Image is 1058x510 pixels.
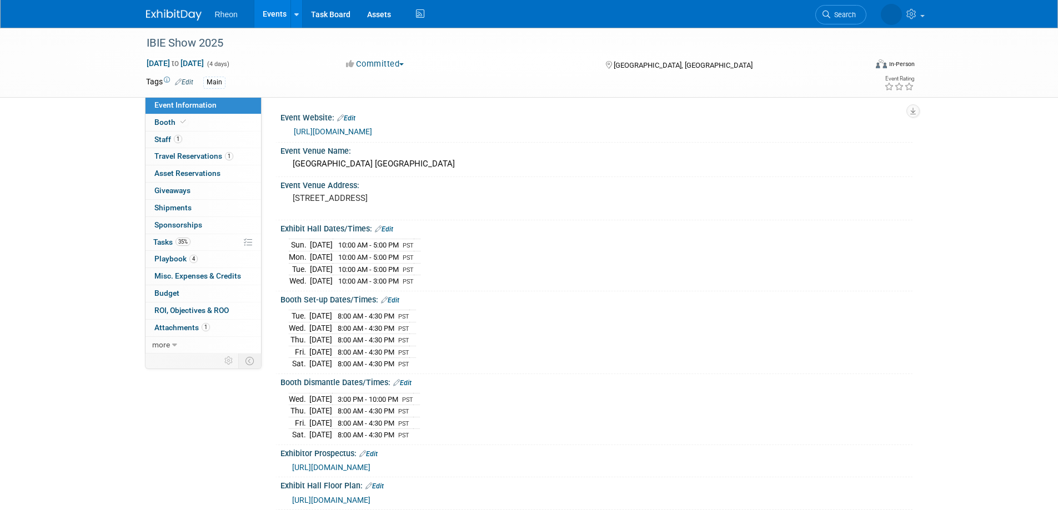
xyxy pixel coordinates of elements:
[338,253,399,261] span: 10:00 AM - 5:00 PM
[154,169,220,178] span: Asset Reservations
[146,302,261,319] a: ROI, Objectives & ROO
[338,277,399,285] span: 10:00 AM - 3:00 PM
[398,361,409,368] span: PST
[338,360,394,368] span: 8:00 AM - 4:30 PM
[338,431,394,439] span: 8:00 AM - 4:30 PM
[310,275,333,287] td: [DATE]
[146,337,261,354] a: more
[403,266,414,274] span: PST
[338,395,398,403] span: 3:00 PM - 10:00 PM
[398,408,409,415] span: PST
[280,143,912,156] div: Event Venue Name:
[154,306,229,315] span: ROI, Objectives & ROO
[884,76,914,82] div: Event Rating
[289,322,309,334] td: Wed.
[206,60,229,68] span: (4 days)
[293,193,531,203] pre: [STREET_ADDRESS]
[215,10,238,19] span: Rheon
[309,310,332,322] td: [DATE]
[280,220,912,235] div: Exhibit Hall Dates/Times:
[154,203,192,212] span: Shipments
[292,496,370,504] a: [URL][DOMAIN_NAME]
[309,334,332,346] td: [DATE]
[289,417,309,429] td: Fri.
[170,59,180,68] span: to
[338,312,394,320] span: 8:00 AM - 4:30 PM
[146,285,261,302] a: Budget
[402,396,413,403] span: PST
[309,358,332,370] td: [DATE]
[146,217,261,234] a: Sponsorships
[289,239,310,251] td: Sun.
[398,313,409,320] span: PST
[146,76,193,89] td: Tags
[203,77,225,88] div: Main
[338,419,394,427] span: 8:00 AM - 4:30 PM
[146,132,261,148] a: Staff1
[280,445,912,459] div: Exhibitor Prospectus:
[154,254,198,263] span: Playbook
[280,477,912,492] div: Exhibit Hall Floor Plan:
[146,97,261,114] a: Event Information
[403,254,414,261] span: PST
[310,239,333,251] td: [DATE]
[338,348,394,356] span: 8:00 AM - 4:30 PM
[338,324,394,332] span: 8:00 AM - 4:30 PM
[154,186,190,195] span: Giveaways
[375,225,393,233] a: Edit
[180,119,186,125] i: Booth reservation complete
[154,118,188,127] span: Booth
[289,334,309,346] td: Thu.
[338,407,394,415] span: 8:00 AM - 4:30 PM
[381,296,399,304] a: Edit
[337,114,355,122] a: Edit
[289,346,309,358] td: Fri.
[146,114,261,131] a: Booth
[342,58,408,70] button: Committed
[289,275,310,287] td: Wed.
[289,358,309,370] td: Sat.
[146,234,261,251] a: Tasks35%
[154,323,210,332] span: Attachments
[146,320,261,336] a: Attachments1
[152,340,170,349] span: more
[309,393,332,405] td: [DATE]
[398,325,409,332] span: PST
[815,5,866,24] a: Search
[280,177,912,191] div: Event Venue Address:
[309,429,332,441] td: [DATE]
[309,346,332,358] td: [DATE]
[280,291,912,306] div: Booth Set-up Dates/Times:
[403,242,414,249] span: PST
[614,61,753,69] span: [GEOGRAPHIC_DATA], [GEOGRAPHIC_DATA]
[146,251,261,267] a: Playbook4
[154,271,241,280] span: Misc. Expenses & Credits
[801,58,915,74] div: Event Format
[174,135,182,143] span: 1
[309,417,332,429] td: [DATE]
[310,263,333,275] td: [DATE]
[289,405,309,417] td: Thu.
[398,432,409,439] span: PST
[289,263,310,275] td: Tue.
[202,323,210,331] span: 1
[154,100,217,109] span: Event Information
[309,405,332,417] td: [DATE]
[338,265,399,274] span: 10:00 AM - 5:00 PM
[146,9,202,21] img: ExhibitDay
[219,354,239,368] td: Personalize Event Tab Strip
[289,429,309,441] td: Sat.
[398,420,409,427] span: PST
[154,135,182,144] span: Staff
[175,78,193,86] a: Edit
[881,4,902,25] img: Towa Masuyama
[876,59,887,68] img: Format-Inperson.png
[146,183,261,199] a: Giveaways
[830,11,856,19] span: Search
[289,251,310,264] td: Mon.
[294,127,372,136] a: [URL][DOMAIN_NAME]
[189,255,198,263] span: 4
[280,109,912,124] div: Event Website:
[146,148,261,165] a: Travel Reservations1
